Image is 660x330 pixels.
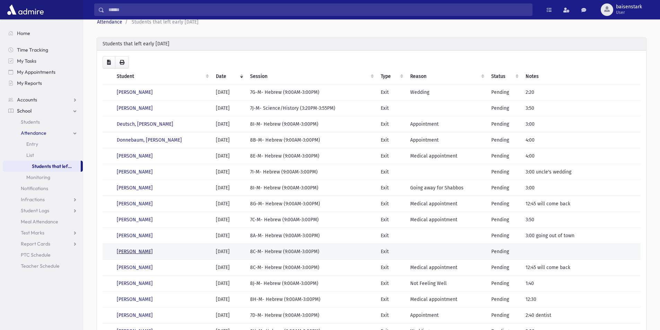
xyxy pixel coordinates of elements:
[406,116,487,132] td: Appointment
[212,69,246,84] th: Date: activate to sort column ascending
[26,152,34,158] span: List
[521,116,641,132] td: 3:00
[3,227,83,238] a: Test Marks
[246,69,377,84] th: Session : activate to sort column ascending
[487,116,521,132] td: Pending
[212,100,246,116] td: [DATE]
[246,148,377,164] td: 8E-M- Hebrew (9:00AM-3:00PM)
[3,150,83,161] a: List
[246,260,377,276] td: 8C-M- Hebrew (9:00AM-3:00PM)
[21,241,50,247] span: Report Cards
[487,148,521,164] td: Pending
[17,69,55,75] span: My Appointments
[377,212,406,228] td: Exit
[212,292,246,307] td: [DATE]
[246,276,377,292] td: 8J-M- Hebrew (9:00AM-3:00PM)
[117,233,153,239] a: [PERSON_NAME]
[487,84,521,100] td: Pending
[406,84,487,100] td: Wedding
[246,100,377,116] td: 7J-M- Science/History (3:20PM-3:55PM)
[21,230,44,236] span: Test Marks
[117,137,182,143] a: Donnebaum, [PERSON_NAME]
[521,260,641,276] td: 12:45 will come back
[212,244,246,260] td: [DATE]
[521,148,641,164] td: 4:00
[377,69,406,84] th: Type: activate to sort column ascending
[17,80,42,86] span: My Reports
[17,108,32,114] span: School
[406,69,487,84] th: Reason: activate to sort column ascending
[212,84,246,100] td: [DATE]
[377,116,406,132] td: Exit
[21,207,49,214] span: Student Logs
[246,244,377,260] td: 8C-M- Hebrew (9:00AM-3:00PM)
[246,196,377,212] td: 8G-M- Hebrew (9:00AM-3:00PM)
[3,172,83,183] a: Monitoring
[406,196,487,212] td: Medical appointment
[487,69,521,84] th: Status: activate to sort column ascending
[377,228,406,244] td: Exit
[521,164,641,180] td: 3:00 uncle's wedding
[487,212,521,228] td: Pending
[246,132,377,148] td: 8B-M- Hebrew (9:00AM-3:00PM)
[212,276,246,292] td: [DATE]
[117,169,153,175] a: [PERSON_NAME]
[3,205,83,216] a: Student Logs
[17,97,37,103] span: Accounts
[521,228,641,244] td: 3:00 going out of town
[487,196,521,212] td: Pending
[377,132,406,148] td: Exit
[406,132,487,148] td: Appointment
[117,89,153,95] a: [PERSON_NAME]
[406,180,487,196] td: Going away for Shabbos
[3,105,83,116] a: School
[487,228,521,244] td: Pending
[3,55,83,66] a: My Tasks
[246,116,377,132] td: 8I-M- Hebrew (9:00AM-3:00PM)
[117,249,153,255] a: [PERSON_NAME]
[21,263,60,269] span: Teacher Schedule
[115,56,129,69] button: Print
[521,276,641,292] td: 1:40
[26,141,38,147] span: Entry
[521,69,641,84] th: Notes
[406,212,487,228] td: Medical appointment
[487,132,521,148] td: Pending
[17,47,48,53] span: Time Tracking
[3,28,83,39] a: Home
[104,3,532,16] input: Search
[616,4,642,10] span: baisenstark
[3,78,83,89] a: My Reports
[406,276,487,292] td: Not Feeling Well
[117,121,173,127] a: Deutsch, [PERSON_NAME]
[521,212,641,228] td: 3:50
[117,105,153,111] a: [PERSON_NAME]
[21,252,51,258] span: PTC Schedule
[406,260,487,276] td: Medical appointment
[17,58,36,64] span: My Tasks
[3,194,83,205] a: Infractions
[3,161,81,172] a: Students that left early [DATE]
[113,69,212,84] th: Student: activate to sort column ascending
[117,217,153,223] a: [PERSON_NAME]
[377,164,406,180] td: Exit
[487,100,521,116] td: Pending
[132,19,199,25] span: Students that left early [DATE]
[212,180,246,196] td: [DATE]
[521,196,641,212] td: 12:45 will come back
[246,307,377,323] td: 7D-M- Hebrew (9:00AM-3:00PM)
[3,139,83,150] a: Entry
[117,153,153,159] a: [PERSON_NAME]
[377,260,406,276] td: Exit
[3,238,83,249] a: Report Cards
[21,218,58,225] span: Meal Attendance
[97,19,122,25] a: Attendance
[487,244,521,260] td: Pending
[212,212,246,228] td: [DATE]
[487,307,521,323] td: Pending
[521,100,641,116] td: 3:50
[377,244,406,260] td: Exit
[21,196,45,203] span: Infractions
[212,228,246,244] td: [DATE]
[3,116,83,127] a: Students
